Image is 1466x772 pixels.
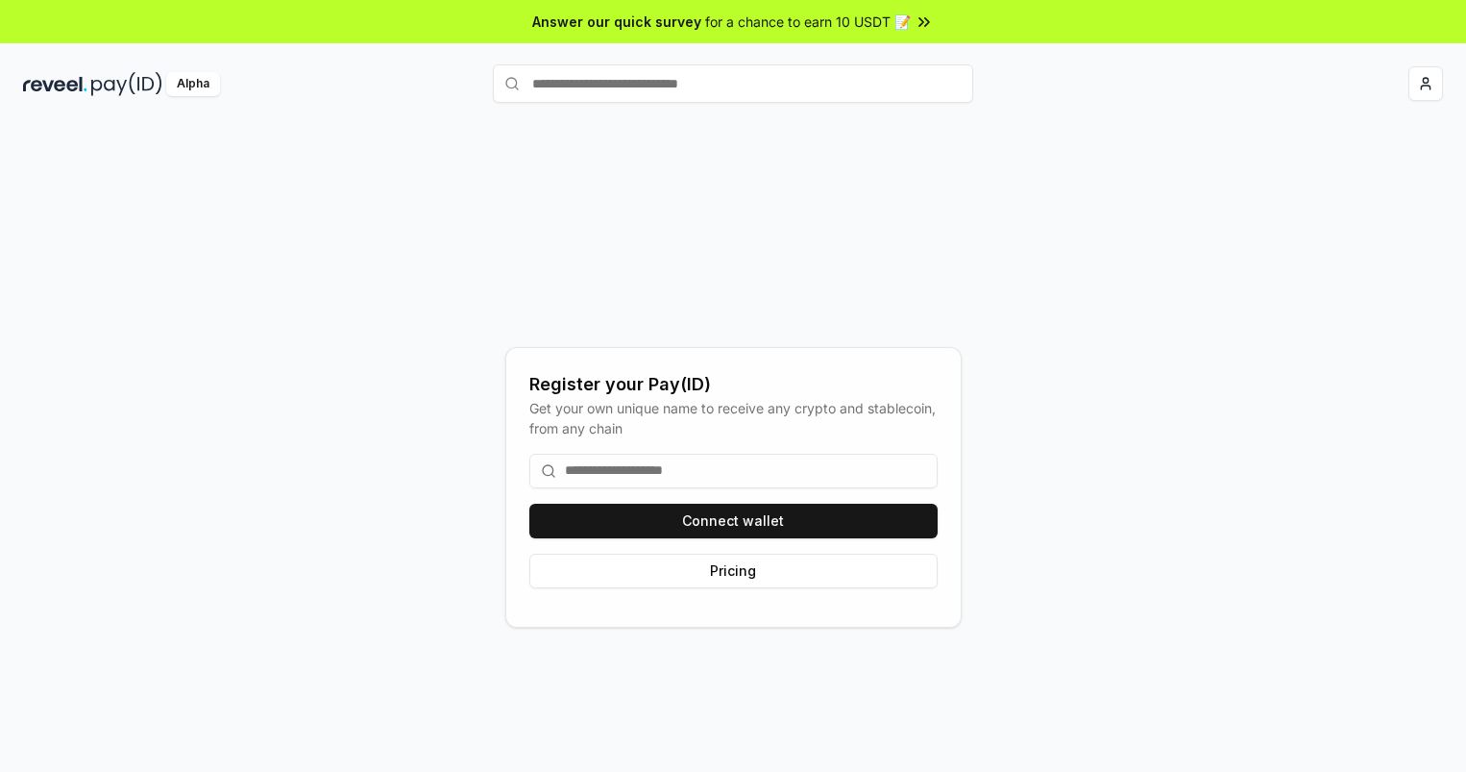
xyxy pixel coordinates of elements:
div: Alpha [166,72,220,96]
img: reveel_dark [23,72,87,96]
div: Register your Pay(ID) [529,371,938,398]
span: Answer our quick survey [532,12,701,32]
div: Get your own unique name to receive any crypto and stablecoin, from any chain [529,398,938,438]
button: Pricing [529,554,938,588]
span: for a chance to earn 10 USDT 📝 [705,12,911,32]
img: pay_id [91,72,162,96]
button: Connect wallet [529,504,938,538]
